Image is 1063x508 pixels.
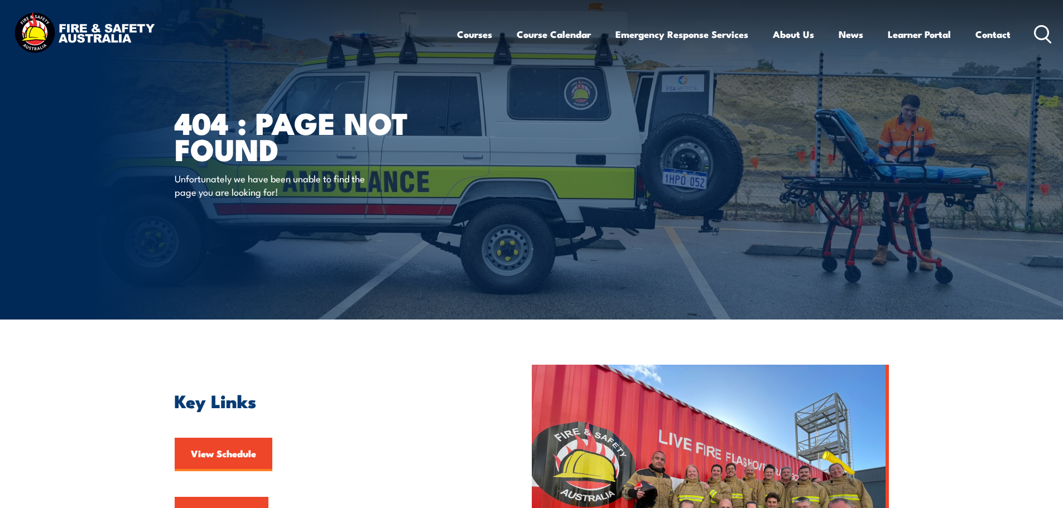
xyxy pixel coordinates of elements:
a: About Us [773,20,814,49]
h1: 404 : Page Not Found [175,109,450,161]
a: Course Calendar [517,20,591,49]
p: Unfortunately we have been unable to find the page you are looking for! [175,172,378,198]
a: Contact [975,20,1011,49]
a: Emergency Response Services [615,20,748,49]
a: Learner Portal [888,20,951,49]
a: Courses [457,20,492,49]
a: News [839,20,863,49]
h2: Key Links [175,393,480,408]
a: View Schedule [175,438,272,471]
